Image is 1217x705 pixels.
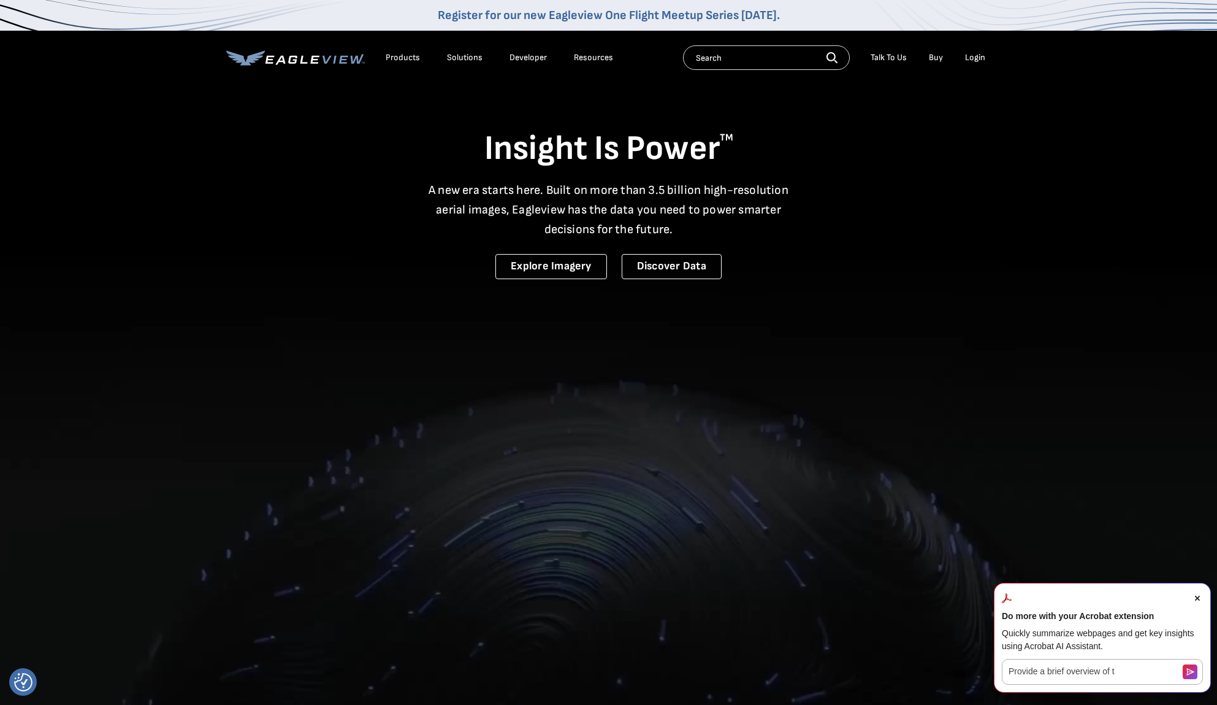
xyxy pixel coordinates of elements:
h1: Insight Is Power [226,128,991,171]
button: Consent Preferences [14,673,32,692]
a: Developer [509,52,547,63]
div: Products [386,52,420,63]
div: Login [965,52,985,63]
a: Explore Imagery [495,254,607,279]
img: Revisit consent button [14,673,32,692]
a: Register for our new Eagleview One Flight Meetup Series [DATE]. [438,8,780,23]
a: Buy [929,52,943,63]
div: Talk To Us [871,52,907,63]
sup: TM [720,132,733,144]
a: Discover Data [622,254,722,279]
input: Search [683,45,850,70]
div: Resources [574,52,613,63]
p: A new era starts here. Built on more than 3.5 billion high-resolution aerial images, Eagleview ha... [421,180,796,239]
div: Solutions [447,52,483,63]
